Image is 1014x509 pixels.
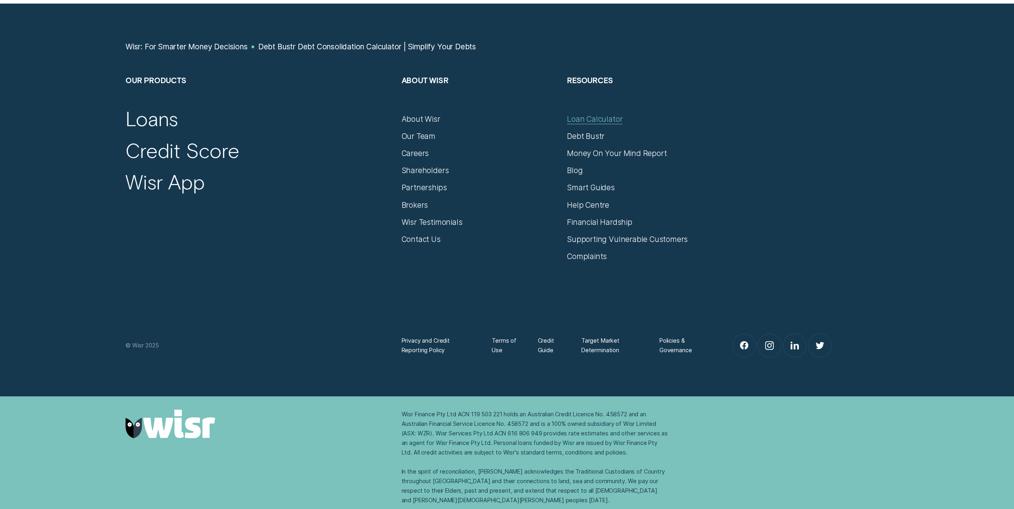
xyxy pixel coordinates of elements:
[401,114,440,124] a: About Wisr
[567,114,622,124] a: Loan Calculator
[126,42,248,51] a: Wisr: For Smarter Money Decisions
[401,131,435,141] a: Our Team
[808,334,832,357] a: Twitter
[401,183,447,192] a: Partnerships
[567,75,723,114] h2: Resources
[758,334,781,357] a: Instagram
[401,75,557,114] h2: About Wisr
[567,200,609,210] a: Help Centre
[581,336,642,355] a: Target Market Determination
[126,106,178,131] a: Loans
[567,166,583,175] a: Blog
[401,148,429,158] a: Careers
[121,341,397,350] div: © Wisr 2025
[401,336,474,355] a: Privacy and Credit Reporting Policy
[567,217,632,227] a: Financial Hardship
[567,148,667,158] a: Money On Your Mind Report
[567,234,688,244] a: Supporting Vulnerable Customers
[733,334,756,357] a: Facebook
[567,183,615,192] a: Smart Guides
[126,75,392,114] h2: Our Products
[401,200,428,210] a: Brokers
[567,252,607,261] a: Complaints
[126,169,205,194] a: Wisr App
[126,410,216,438] img: Wisr
[401,217,462,227] a: Wisr Testimonials
[401,234,440,244] a: Contact Us
[492,336,520,355] a: Terms of Use
[783,334,806,357] a: LinkedIn
[126,138,239,162] a: Credit Score
[537,336,564,355] a: Credit Guide
[401,410,668,505] div: Wisr Finance Pty Ltd ACN 119 503 221 holds an Australian Credit Licence No. 458572 and an Austral...
[567,131,604,141] a: Debt Bustr
[659,336,706,355] a: Policies & Governance
[401,166,449,175] a: Shareholders
[258,42,476,51] a: Debt Bustr Debt Consolidation Calculator | Simplify Your Debts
